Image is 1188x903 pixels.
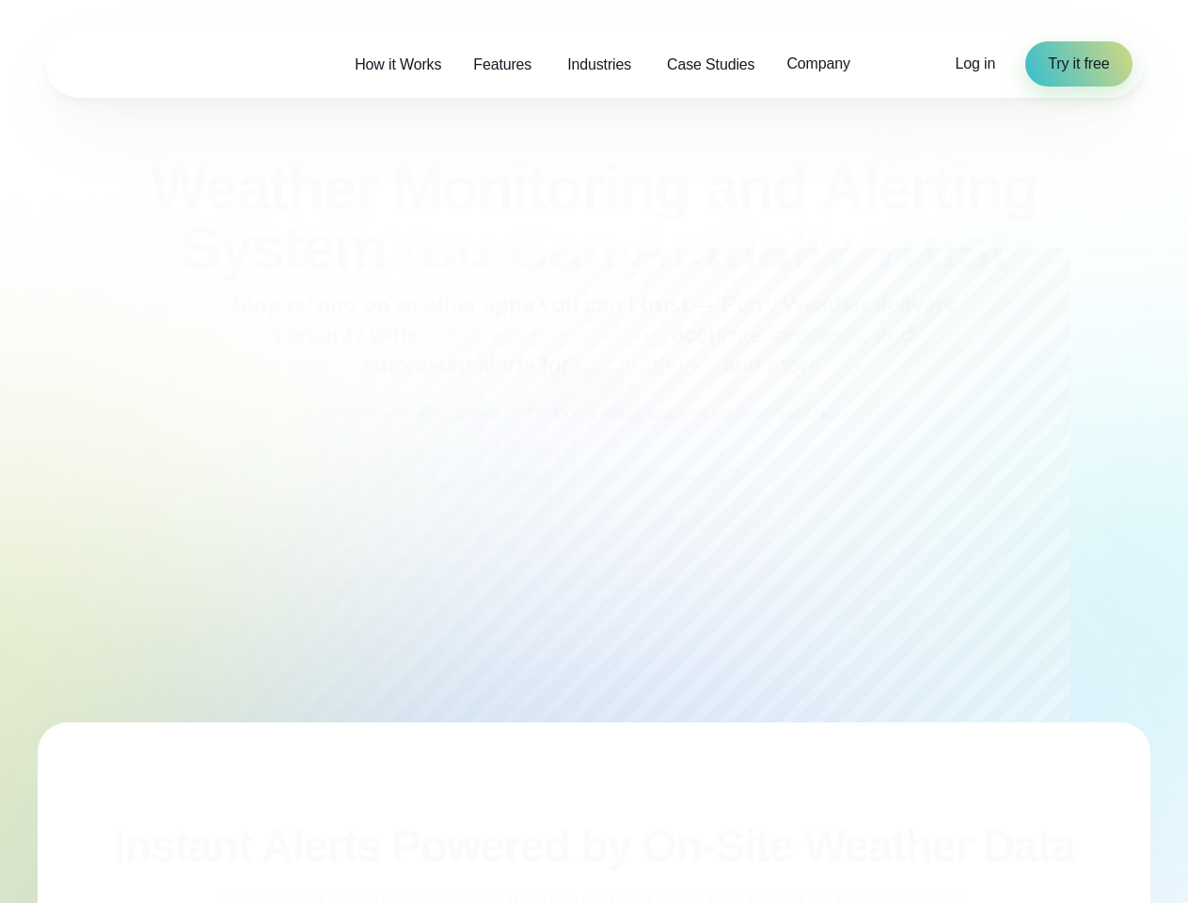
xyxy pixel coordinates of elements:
[651,45,770,84] a: Case Studies
[339,45,457,84] a: How it Works
[1025,41,1132,87] a: Try it free
[956,53,996,75] a: Log in
[567,54,631,76] span: Industries
[473,54,531,76] span: Features
[956,55,996,71] span: Log in
[1048,53,1109,75] span: Try it free
[786,53,849,75] span: Company
[667,54,754,76] span: Case Studies
[355,54,441,76] span: How it Works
